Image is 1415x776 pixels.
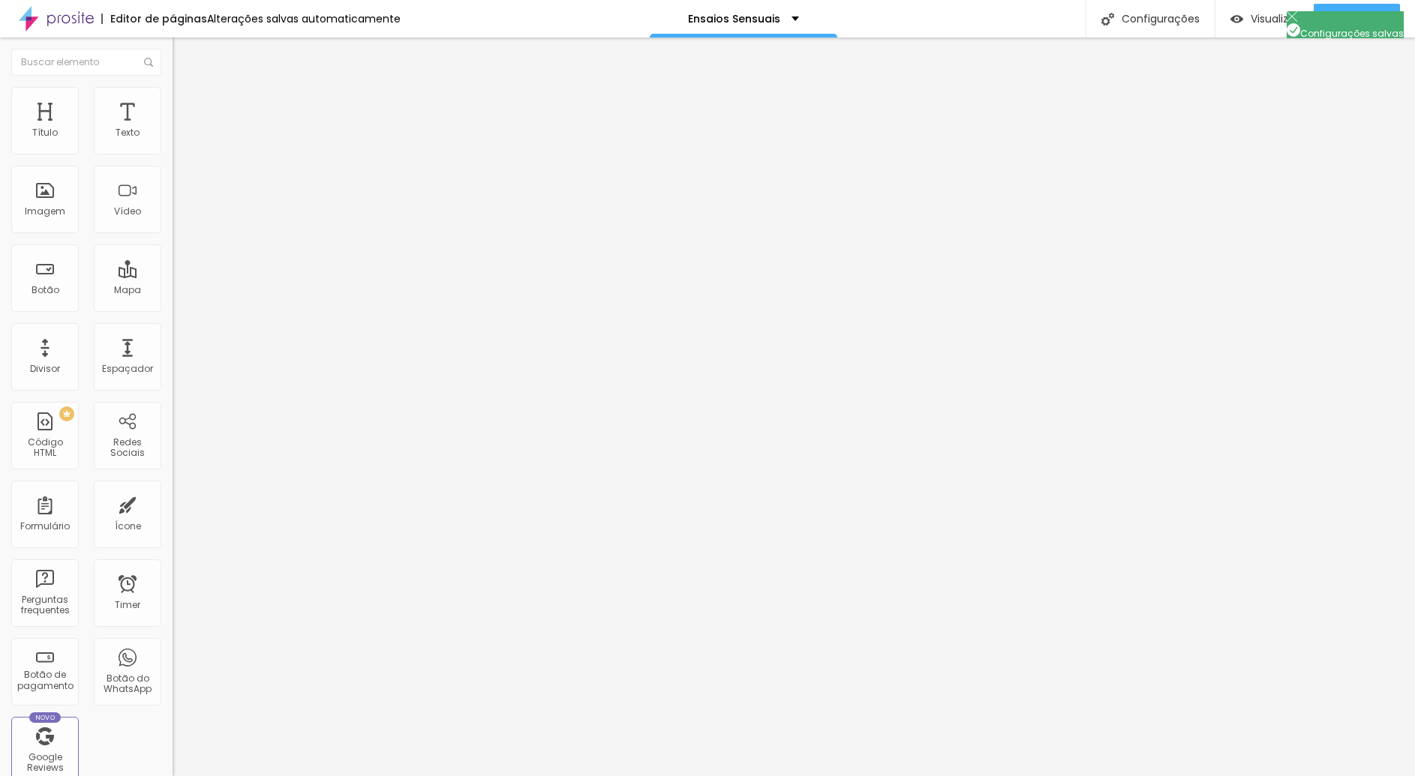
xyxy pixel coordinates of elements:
div: Texto [116,127,140,138]
div: Perguntas frequentes [15,595,74,616]
div: Editor de páginas [101,13,207,24]
img: Icone [1101,13,1114,25]
span: Visualizar [1251,13,1299,25]
input: Buscar elemento [11,49,161,76]
div: Botão de pagamento [15,670,74,691]
div: Timer [115,600,140,610]
div: Imagem [25,206,65,217]
img: view-1.svg [1230,13,1243,25]
div: Código HTML [15,437,74,459]
div: Mapa [114,285,141,295]
img: Icone [1287,11,1297,22]
div: Novo [29,712,62,723]
div: Espaçador [102,364,153,374]
div: Título [32,127,58,138]
div: Alterações salvas automaticamente [207,13,401,24]
div: Google Reviews [15,752,74,774]
div: Botão do WhatsApp [98,673,157,695]
div: Ícone [115,521,141,532]
div: Redes Sociais [98,437,157,459]
iframe: Editor [173,37,1415,776]
div: Formulário [20,521,70,532]
button: Visualizar [1215,4,1314,34]
p: Ensaios Sensuais [688,13,780,24]
img: Icone [1287,23,1300,37]
img: Icone [144,58,153,67]
button: Publicar [1314,4,1400,34]
span: Configurações salvas [1287,27,1404,40]
div: Botão [32,285,59,295]
div: Vídeo [114,206,141,217]
div: Divisor [30,364,60,374]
